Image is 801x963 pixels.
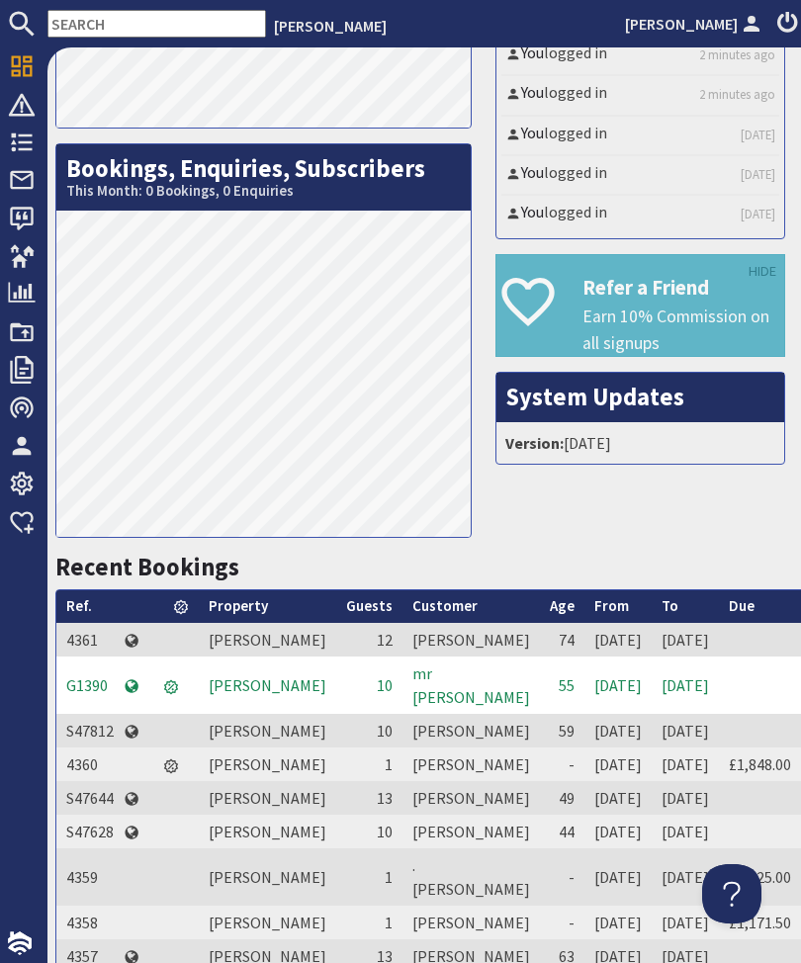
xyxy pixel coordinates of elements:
[274,16,387,36] a: [PERSON_NAME]
[521,162,544,182] a: You
[699,45,775,64] a: 2 minutes ago
[56,144,471,211] h2: Bookings, Enquiries, Subscribers
[521,202,544,221] a: You
[540,815,584,848] td: 44
[521,123,544,142] a: You
[402,747,540,781] td: [PERSON_NAME]
[662,596,678,615] a: To
[584,815,652,848] td: [DATE]
[385,913,393,932] span: 1
[412,596,478,615] a: Customer
[402,781,540,815] td: [PERSON_NAME]
[521,43,544,62] a: You
[584,781,652,815] td: [DATE]
[741,867,791,887] a: £825.00
[402,906,540,939] td: [PERSON_NAME]
[501,427,780,459] li: [DATE]
[652,781,719,815] td: [DATE]
[652,848,719,906] td: [DATE]
[540,906,584,939] td: -
[56,781,124,815] td: S47644
[584,714,652,747] td: [DATE]
[584,848,652,906] td: [DATE]
[209,788,326,808] a: [PERSON_NAME]
[540,747,584,781] td: -
[55,552,239,582] a: Recent Bookings
[56,623,124,657] td: 4361
[540,848,584,906] td: -
[741,126,775,144] a: [DATE]
[625,12,765,36] a: [PERSON_NAME]
[501,156,780,196] li: logged in
[501,37,780,76] li: logged in
[505,433,564,453] strong: Version:
[209,675,326,695] a: [PERSON_NAME]
[652,906,719,939] td: [DATE]
[582,304,784,356] p: Earn 10% Commission on all signups
[652,714,719,747] td: [DATE]
[741,165,775,184] a: [DATE]
[209,630,326,650] a: [PERSON_NAME]
[385,754,393,774] span: 1
[56,815,124,848] td: S47628
[346,596,393,615] a: Guests
[209,596,268,615] a: Property
[501,196,780,233] li: logged in
[56,848,124,906] td: 4359
[377,721,393,741] span: 10
[209,721,326,741] a: [PERSON_NAME]
[652,815,719,848] td: [DATE]
[385,867,393,887] span: 1
[584,906,652,939] td: [DATE]
[540,714,584,747] td: 59
[749,261,776,283] a: HIDE
[594,596,629,615] a: From
[550,596,575,615] a: Age
[402,848,540,906] td: . [PERSON_NAME]
[209,822,326,841] a: [PERSON_NAME]
[209,867,326,887] a: [PERSON_NAME]
[702,864,761,923] iframe: Toggle Customer Support
[501,117,780,156] li: logged in
[402,714,540,747] td: [PERSON_NAME]
[56,747,124,781] td: 4360
[719,590,801,623] th: Due
[377,675,393,695] span: 10
[66,183,461,201] small: This Month: 0 Bookings, 0 Enquiries
[501,76,780,116] li: logged in
[209,913,326,932] a: [PERSON_NAME]
[540,781,584,815] td: 49
[495,254,786,357] a: Refer a Friend Earn 10% Commission on all signups
[584,657,652,714] td: [DATE]
[209,754,326,774] a: [PERSON_NAME]
[699,85,775,104] a: 2 minutes ago
[56,714,124,747] td: S47812
[402,623,540,657] td: [PERSON_NAME]
[377,822,393,841] span: 10
[402,815,540,848] td: [PERSON_NAME]
[729,754,791,774] a: £1,848.00
[540,657,584,714] td: 55
[582,275,784,300] h3: Refer a Friend
[506,382,684,412] a: System Updates
[521,82,544,102] a: You
[56,906,124,939] td: 4358
[741,205,775,223] a: [DATE]
[652,623,719,657] td: [DATE]
[377,788,393,808] span: 13
[584,623,652,657] td: [DATE]
[8,931,32,955] img: staytech_i_w-64f4e8e9ee0a9c174fd5317b4b171b261742d2d393467e5bdba4413f4f884c10.svg
[56,657,124,714] td: G1390
[66,596,92,615] a: Ref.
[729,913,791,932] a: £1,171.50
[402,657,540,714] td: mr [PERSON_NAME]
[584,747,652,781] td: [DATE]
[652,657,719,714] td: [DATE]
[652,747,719,781] td: [DATE]
[377,630,393,650] span: 12
[47,10,266,38] input: SEARCH
[540,623,584,657] td: 74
